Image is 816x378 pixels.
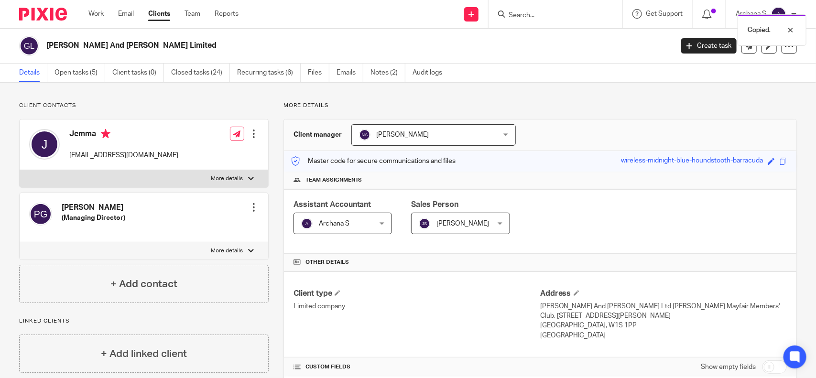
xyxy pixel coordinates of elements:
p: More details [283,102,797,109]
h4: + Add contact [110,277,177,292]
p: More details [211,175,243,183]
h5: (Managing Director) [62,213,125,223]
a: Email [118,9,134,19]
h4: + Add linked client [101,346,187,361]
span: Assistant Accountant [294,201,371,208]
label: Show empty fields [701,362,756,372]
a: Audit logs [413,64,449,82]
span: [PERSON_NAME] [377,131,429,138]
img: svg%3E [419,218,430,229]
a: Notes (2) [370,64,405,82]
a: Reports [215,9,239,19]
img: svg%3E [19,36,39,56]
a: Create task [681,38,737,54]
p: [GEOGRAPHIC_DATA] [540,331,787,340]
img: svg%3E [359,129,370,140]
p: Client contacts [19,102,269,109]
p: [PERSON_NAME] And [PERSON_NAME] Ltd [PERSON_NAME] Mayfair Members' Club, [STREET_ADDRESS][PERSON_... [540,302,787,321]
a: Clients [148,9,170,19]
img: Pixie [19,8,67,21]
span: Team assignments [305,176,362,184]
a: Open tasks (5) [54,64,105,82]
h4: [PERSON_NAME] [62,203,125,213]
p: [EMAIL_ADDRESS][DOMAIN_NAME] [69,151,178,160]
span: [PERSON_NAME] [436,220,489,227]
h2: [PERSON_NAME] And [PERSON_NAME] Limited [46,41,543,51]
a: Emails [337,64,363,82]
i: Primary [101,129,110,139]
img: svg%3E [771,7,786,22]
a: Recurring tasks (6) [237,64,301,82]
a: Details [19,64,47,82]
a: Files [308,64,329,82]
a: Team [185,9,200,19]
h3: Client manager [294,130,342,140]
a: Client tasks (0) [112,64,164,82]
img: svg%3E [301,218,313,229]
p: Limited company [294,302,540,311]
span: Sales Person [411,201,458,208]
p: Linked clients [19,317,269,325]
p: Master code for secure communications and files [291,156,456,166]
p: Copied. [748,25,771,35]
p: More details [211,247,243,255]
h4: Address [540,289,787,299]
h4: CUSTOM FIELDS [294,363,540,371]
h4: Client type [294,289,540,299]
span: Other details [305,259,349,266]
div: wireless-midnight-blue-houndstooth-barracuda [621,156,763,167]
img: svg%3E [29,203,52,226]
img: svg%3E [29,129,60,160]
p: [GEOGRAPHIC_DATA], W1S 1PP [540,321,787,330]
span: Archana S [319,220,349,227]
a: Work [88,9,104,19]
a: Closed tasks (24) [171,64,230,82]
h4: Jemma [69,129,178,141]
